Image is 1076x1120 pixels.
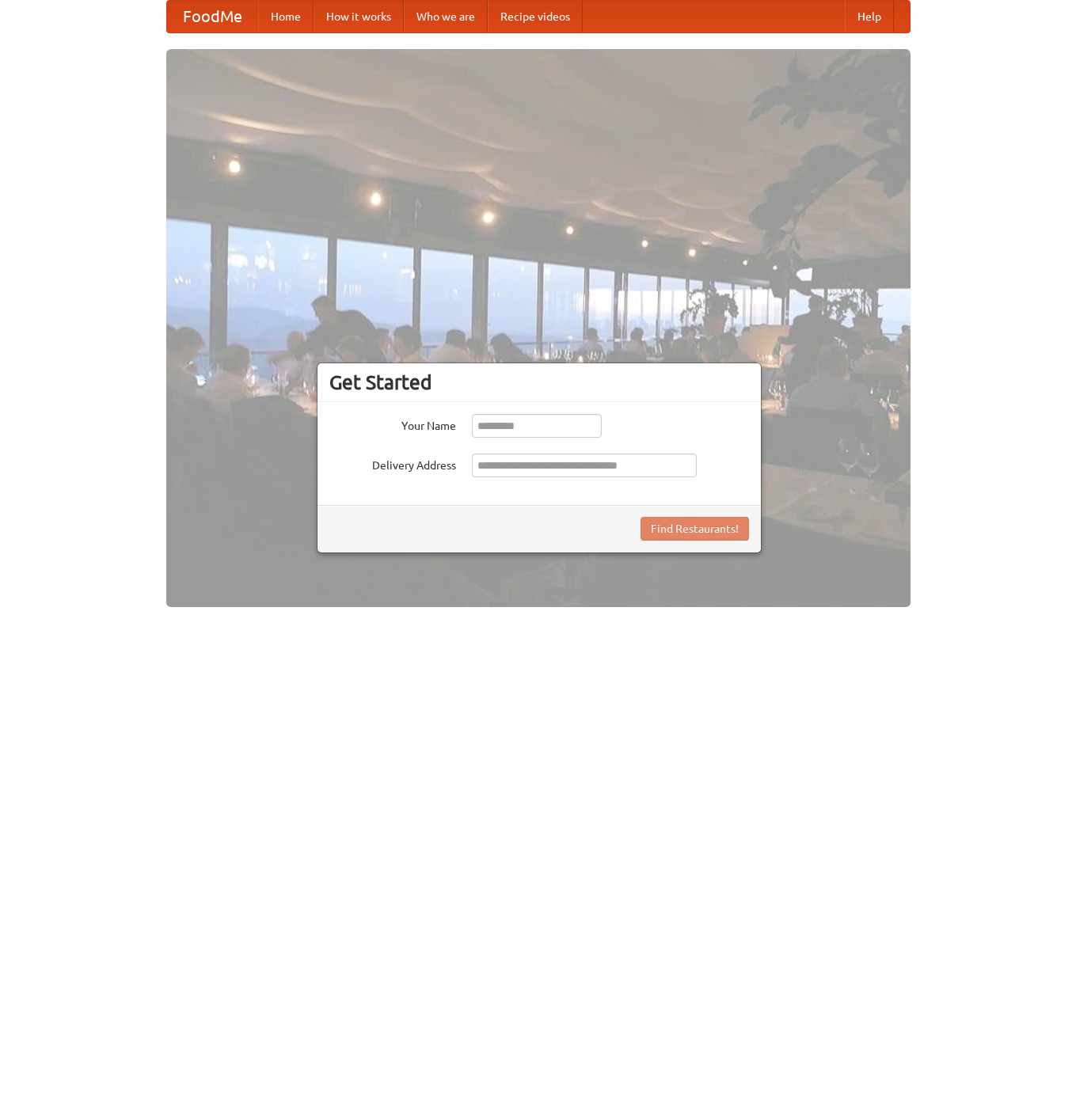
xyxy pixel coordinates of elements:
[167,1,258,32] a: FoodMe
[488,1,583,32] a: Recipe videos
[258,1,314,32] a: Home
[329,370,749,394] h3: Get Started
[641,517,749,541] button: Find Restaurants!
[329,414,456,434] label: Your Name
[329,454,456,473] label: Delivery Address
[314,1,404,32] a: How it works
[404,1,488,32] a: Who we are
[845,1,894,32] a: Help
